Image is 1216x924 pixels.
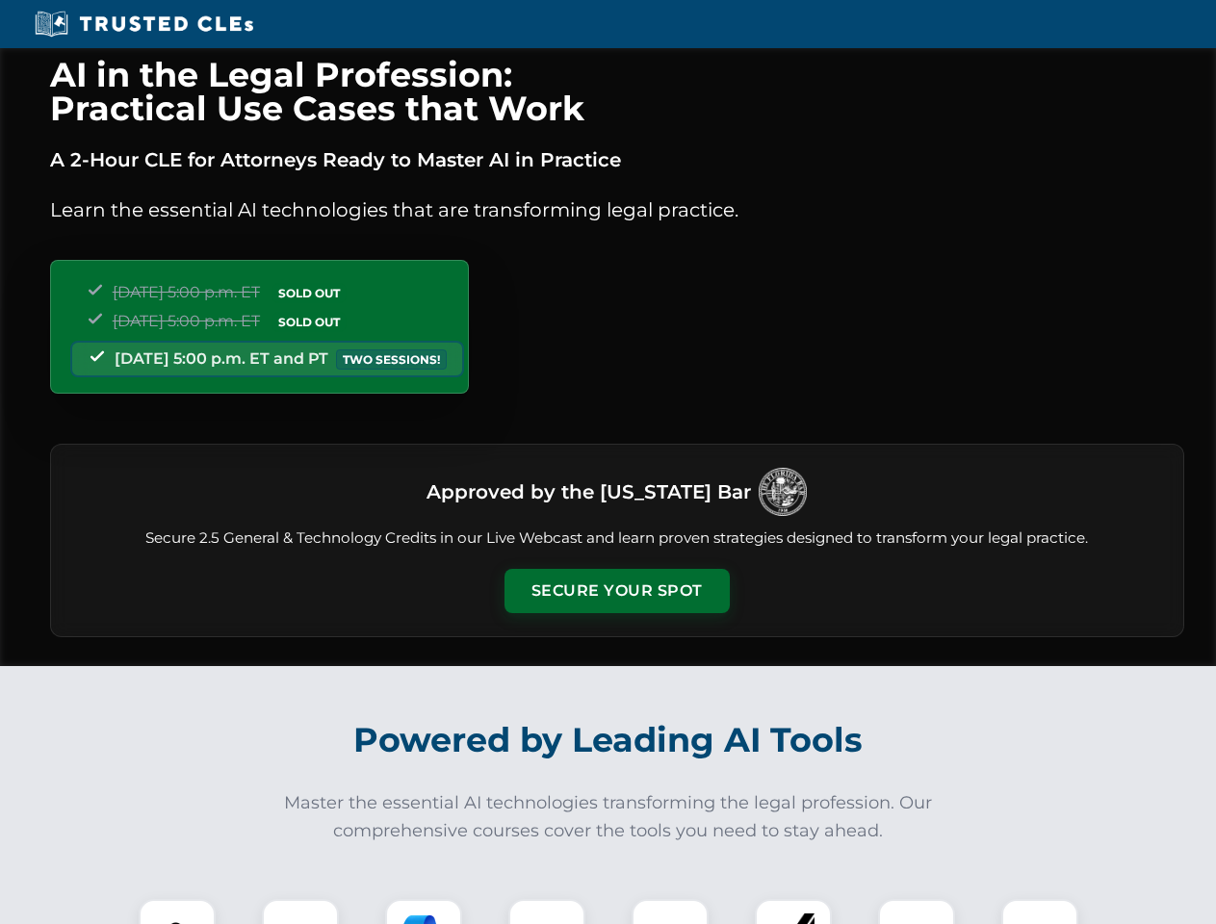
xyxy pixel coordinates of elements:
span: [DATE] 5:00 p.m. ET [113,312,260,330]
span: SOLD OUT [272,283,347,303]
span: SOLD OUT [272,312,347,332]
img: Logo [759,468,807,516]
p: A 2-Hour CLE for Attorneys Ready to Master AI in Practice [50,144,1184,175]
h1: AI in the Legal Profession: Practical Use Cases that Work [50,58,1184,125]
p: Learn the essential AI technologies that are transforming legal practice. [50,194,1184,225]
button: Secure Your Spot [505,569,730,613]
img: Trusted CLEs [29,10,259,38]
h2: Powered by Leading AI Tools [75,706,1142,774]
span: [DATE] 5:00 p.m. ET [113,283,260,301]
p: Master the essential AI technologies transforming the legal profession. Our comprehensive courses... [272,789,945,845]
p: Secure 2.5 General & Technology Credits in our Live Webcast and learn proven strategies designed ... [74,527,1160,550]
h3: Approved by the [US_STATE] Bar [427,475,751,509]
